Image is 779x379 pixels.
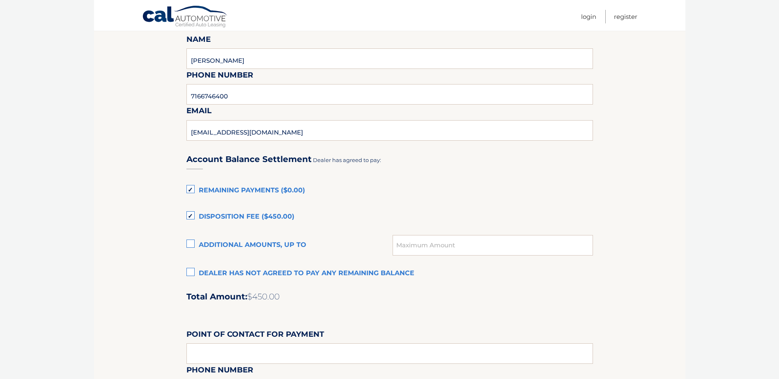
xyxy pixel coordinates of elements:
[186,328,324,343] label: Point of Contact for Payment
[142,5,228,29] a: Cal Automotive
[247,292,280,301] span: $450.00
[186,209,593,225] label: Disposition Fee ($450.00)
[186,292,593,302] h2: Total Amount:
[186,183,593,199] label: Remaining Payments ($0.00)
[186,154,312,164] h3: Account Balance Settlement
[186,105,211,120] label: Email
[614,10,637,23] a: Register
[186,237,393,253] label: Additional amounts, up to
[186,33,211,48] label: Name
[393,235,593,256] input: Maximum Amount
[186,69,253,84] label: Phone Number
[313,157,381,163] span: Dealer has agreed to pay:
[186,265,593,282] label: Dealer has not agreed to pay any remaining balance
[581,10,596,23] a: Login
